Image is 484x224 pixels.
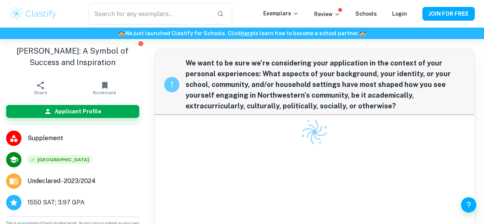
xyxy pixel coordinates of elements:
h6: We just launched Clastify for Schools. Click to learn how to become a school partner. [2,29,482,38]
button: Help and Feedback [461,197,476,213]
span: 🏫 [359,30,366,36]
div: Accepted: Northwestern University [28,155,92,164]
span: Bookmark [93,90,116,95]
a: Major and Application Year [28,177,102,186]
input: Search for any exemplars... [89,3,211,25]
button: Share [8,77,73,99]
span: Share [34,90,47,95]
div: recipe [164,77,179,92]
img: Clastify logo [9,6,58,21]
button: Report issue [138,41,144,46]
p: Review [314,10,340,18]
button: Applicant Profile [6,105,139,118]
span: 🏫 [118,30,125,36]
a: Schools [355,11,377,17]
button: Bookmark [73,77,137,99]
p: Exemplars [263,9,299,18]
span: Supplement [28,134,139,143]
h1: [PERSON_NAME]: A Symbol of Success and Inspiration [6,45,139,68]
img: Clastify logo [298,115,332,149]
span: We want to be sure we’re considering your application in the context of your personal experiences... [186,58,466,111]
button: JOIN FOR FREE [422,7,475,21]
span: [GEOGRAPHIC_DATA] [28,155,92,164]
span: 1550 SAT; 3.97 GPA [28,198,85,207]
span: Undeclared - 2023/2024 [28,177,96,186]
a: Login [392,11,407,17]
h6: Applicant Profile [55,107,101,116]
a: here [241,30,253,36]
